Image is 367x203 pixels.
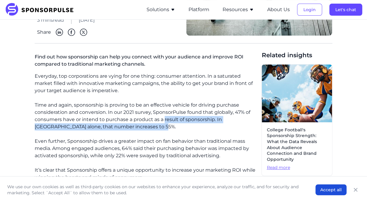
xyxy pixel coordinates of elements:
p: We use our own cookies as well as third-party cookies on our websites to enhance your experience,... [7,184,303,196]
span: 3 mins read [37,17,64,24]
span: [DATE] [79,17,95,24]
a: About Us [267,7,290,12]
button: Login [297,4,322,16]
img: Facebook [68,29,75,36]
button: About Us [267,6,290,13]
button: Accept all [315,184,346,195]
button: Let's chat [329,4,362,16]
a: College Football's Sponsorship Strength: What the Data Reveals About Audience Connection and Bran... [261,64,332,176]
img: Linkedin [56,29,63,36]
img: Getty Images courtesy of Unsplash [262,64,332,122]
button: Platform [188,6,209,13]
button: Resources [223,6,254,13]
a: Login [297,7,322,12]
button: Solutions [147,6,175,13]
p: It’s clear that Sponsorship offers a unique opportunity to increase your marketing ROI while winn... [35,167,257,181]
span: College Football's Sponsorship Strength: What the Data Reveals About Audience Connection and Bran... [267,127,327,163]
p: Even further, Sponsorship drives a greater impact on fan behavior than traditional mass media. Am... [35,138,257,159]
iframe: Chat Widget [337,174,367,203]
span: Read more [267,165,327,171]
span: Related insights [261,51,332,59]
p: Time and again, sponsorship is proving to be an effective vehicle for driving purchase considerat... [35,101,257,130]
span: Share [37,29,51,36]
p: Find out how sponsorship can help you connect with your audience and improve ROI compared to trad... [35,51,257,73]
a: Let's chat [329,7,362,12]
p: Everyday, top corporations are vying for one thing: consumer attention. In a saturated market fil... [35,73,257,94]
img: SponsorPulse [5,3,78,16]
a: Platform [188,7,209,12]
img: Twitter [80,29,87,36]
